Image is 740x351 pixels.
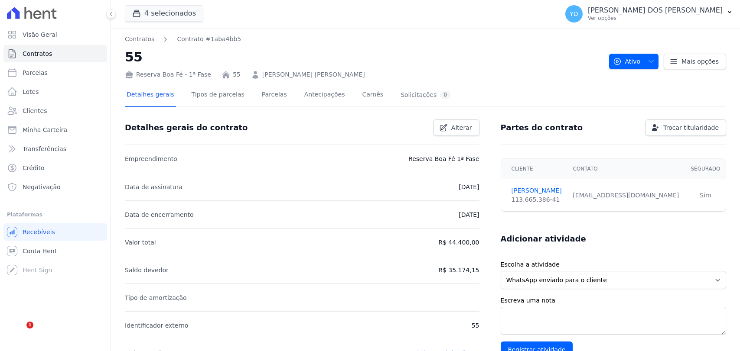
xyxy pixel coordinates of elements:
p: Ver opções [588,15,723,22]
a: Crédito [3,159,107,177]
a: Mais opções [664,54,726,69]
div: Solicitações [401,91,450,99]
span: Transferências [23,145,66,153]
span: Lotes [23,87,39,96]
a: Negativação [3,178,107,196]
span: Mais opções [681,57,719,66]
h2: 55 [125,47,602,67]
div: Plataformas [7,209,104,220]
span: Conta Hent [23,247,57,255]
p: Saldo devedor [125,265,169,275]
p: Reserva Boa Fé 1ª Fase [408,154,479,164]
span: Negativação [23,183,61,191]
p: Data de assinatura [125,182,183,192]
th: Contato [567,159,685,179]
span: Clientes [23,106,47,115]
span: Recebíveis [23,228,55,236]
div: 0 [440,91,450,99]
button: YD [PERSON_NAME] DOS [PERSON_NAME] Ver opções [558,2,740,26]
a: [PERSON_NAME] [PERSON_NAME] [262,70,365,79]
p: Identificador externo [125,320,188,331]
iframe: Intercom live chat [9,322,29,342]
a: Transferências [3,140,107,158]
a: Clientes [3,102,107,119]
a: Parcelas [260,84,289,107]
td: Sim [685,179,726,212]
button: 4 selecionados [125,5,203,22]
span: Contratos [23,49,52,58]
div: [EMAIL_ADDRESS][DOMAIN_NAME] [573,191,680,200]
th: Cliente [501,159,568,179]
label: Escolha a atividade [501,260,726,269]
p: Data de encerramento [125,209,194,220]
a: Detalhes gerais [125,84,176,107]
a: Recebíveis [3,223,107,241]
h3: Adicionar atividade [501,234,586,244]
th: Segurado [685,159,726,179]
a: Trocar titularidade [645,119,726,136]
a: [PERSON_NAME] [512,186,563,195]
p: [DATE] [459,209,479,220]
nav: Breadcrumb [125,35,241,44]
a: Carnês [360,84,385,107]
span: Ativo [613,54,641,69]
a: Contratos [125,35,154,44]
a: Solicitações0 [399,84,452,107]
a: 55 [233,70,241,79]
a: Antecipações [303,84,347,107]
span: Visão Geral [23,30,57,39]
p: [PERSON_NAME] DOS [PERSON_NAME] [588,6,723,15]
span: Trocar titularidade [663,123,719,132]
a: Parcelas [3,64,107,81]
span: YD [570,11,578,17]
a: Lotes [3,83,107,100]
a: Alterar [434,119,479,136]
p: [DATE] [459,182,479,192]
p: Tipo de amortização [125,293,187,303]
div: 113.665.386-41 [512,195,563,204]
p: R$ 35.174,15 [438,265,479,275]
p: R$ 44.400,00 [438,237,479,248]
p: 55 [472,320,479,331]
h3: Detalhes gerais do contrato [125,122,248,133]
button: Ativo [609,54,659,69]
a: Contratos [3,45,107,62]
span: Minha Carteira [23,126,67,134]
span: 1 [26,322,33,328]
a: Conta Hent [3,242,107,260]
nav: Breadcrumb [125,35,602,44]
a: Contrato #1aba4bb5 [177,35,241,44]
span: Crédito [23,164,45,172]
h3: Partes do contrato [501,122,583,133]
label: Escreva uma nota [501,296,726,305]
p: Valor total [125,237,156,248]
div: Reserva Boa Fé - 1ª Fase [125,70,211,79]
a: Minha Carteira [3,121,107,138]
p: Empreendimento [125,154,177,164]
a: Visão Geral [3,26,107,43]
span: Parcelas [23,68,48,77]
span: Alterar [451,123,472,132]
a: Tipos de parcelas [190,84,246,107]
